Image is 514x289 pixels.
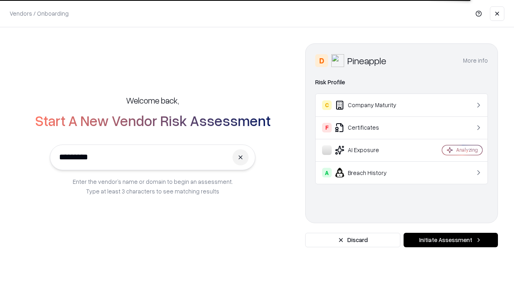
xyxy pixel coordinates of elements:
[463,53,488,68] button: More info
[322,100,332,110] div: C
[126,95,179,106] h5: Welcome back,
[315,77,488,87] div: Risk Profile
[73,177,233,196] p: Enter the vendor’s name or domain to begin an assessment. Type at least 3 characters to see match...
[322,145,418,155] div: AI Exposure
[35,112,271,128] h2: Start A New Vendor Risk Assessment
[315,54,328,67] div: D
[322,168,332,177] div: A
[322,100,418,110] div: Company Maturity
[331,54,344,67] img: Pineapple
[322,123,332,132] div: F
[305,233,400,247] button: Discard
[456,147,478,153] div: Analyzing
[322,123,418,132] div: Certificates
[347,54,386,67] div: Pineapple
[404,233,498,247] button: Initiate Assessment
[322,168,418,177] div: Breach History
[10,9,69,18] p: Vendors / Onboarding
